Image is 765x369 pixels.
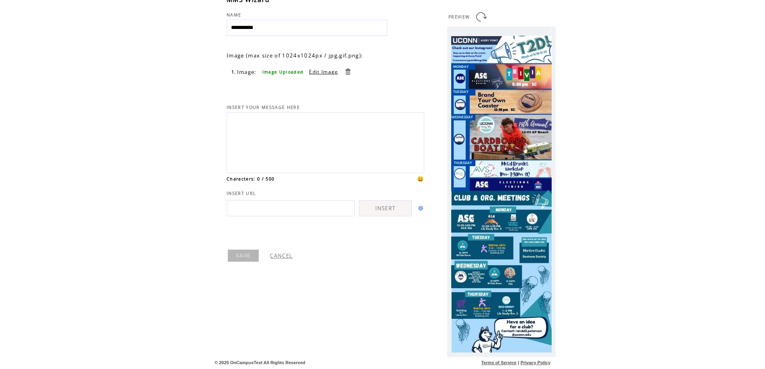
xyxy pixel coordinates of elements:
a: Edit Image [309,68,338,75]
a: SAVE [228,250,259,262]
span: | [518,360,519,365]
span: © 2025 OnCampusText All Rights Reserved [215,360,305,365]
span: 😀 [417,175,424,182]
span: Characters: 0 / 500 [227,176,274,182]
span: NAME [227,12,241,18]
a: CANCEL [270,252,292,259]
a: INSERT [359,200,412,216]
span: Image: [237,68,257,76]
a: Terms of Service [481,360,517,365]
span: 1. [231,69,236,75]
span: PREVIEW [448,14,470,20]
a: Delete this item [344,68,352,76]
span: INSERT URL [227,191,256,196]
img: help.gif [416,206,423,211]
span: Image (max size of 1024x1024px / jpg,gif,png): [227,52,363,59]
span: INSERT YOUR MESSAGE HERE [227,105,300,110]
span: Image Uploaded [262,69,304,75]
a: Privacy Policy [520,360,550,365]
